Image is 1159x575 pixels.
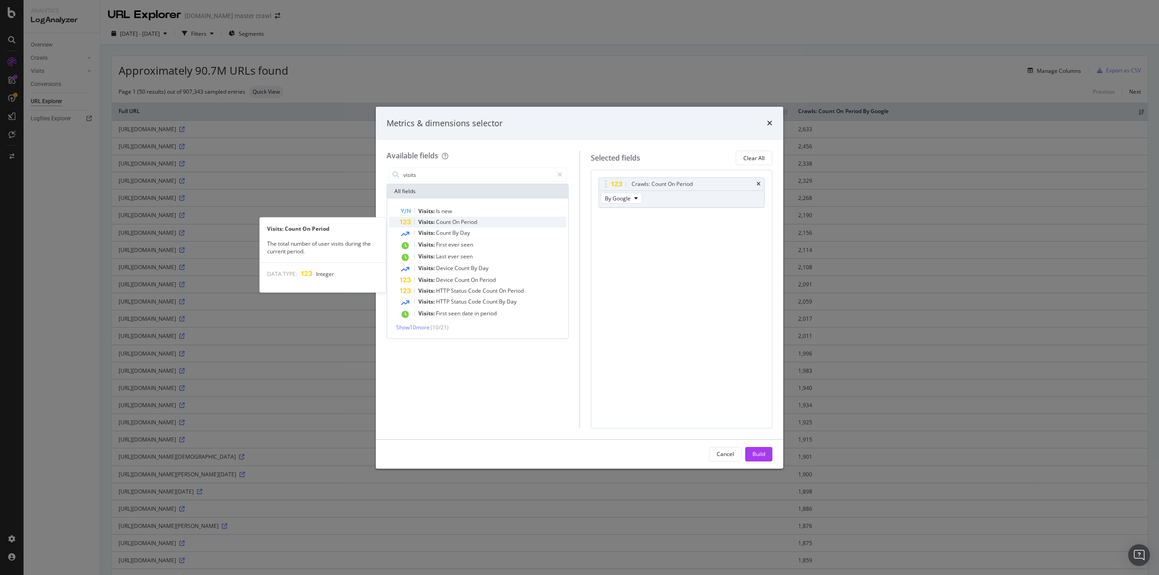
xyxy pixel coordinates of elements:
div: Build [752,450,765,458]
div: Metrics & dimensions selector [387,118,503,129]
span: Visits: [418,287,436,295]
span: On [499,287,508,295]
div: The total number of user visits during the current period. [260,240,386,255]
span: Visits: [418,309,436,317]
span: new [441,207,452,215]
span: By [452,229,460,237]
span: ever [448,252,460,260]
div: times [767,118,772,129]
span: Count [483,298,499,305]
div: Crawls: Count On PeriodtimesBy Google [599,177,765,208]
span: Last [436,252,448,260]
span: Count [483,287,499,295]
div: Visits: Count On Period [260,225,386,233]
button: Clear All [736,151,772,165]
span: Day [507,298,517,305]
span: By Google [605,195,631,202]
div: Crawls: Count On Period [632,180,693,189]
span: Is [436,207,441,215]
span: date [462,309,474,317]
span: seen [461,241,473,248]
div: times [757,181,761,187]
div: modal [376,107,783,469]
span: in [474,309,480,317]
span: First [436,309,448,317]
button: Build [745,447,772,461]
button: Cancel [709,447,742,461]
button: By Google [601,193,642,204]
div: Open Intercom Messenger [1128,544,1150,566]
span: Device [436,276,455,284]
span: Visits: [418,276,436,284]
span: Visits: [418,229,436,237]
span: Visits: [418,218,436,226]
span: Period [461,218,477,226]
span: Visits: [418,207,436,215]
span: ever [448,241,461,248]
span: HTTP [436,298,451,305]
span: Visits: [418,241,436,248]
span: On [452,218,461,226]
span: Device [436,264,455,272]
span: Period [508,287,524,295]
span: Status [451,298,468,305]
span: Count [455,264,471,272]
div: Available fields [387,151,438,161]
span: Visits: [418,264,436,272]
span: Count [436,218,452,226]
span: Code [468,298,483,305]
div: All fields [387,184,568,199]
div: Selected fields [591,153,640,163]
span: period [480,309,497,317]
span: By [471,264,479,272]
div: Cancel [717,450,734,458]
span: Visits: [418,252,436,260]
span: Count [436,229,452,237]
span: Count [455,276,471,284]
span: Show 10 more [396,323,430,331]
span: Day [479,264,489,272]
span: Code [468,287,483,295]
span: Day [460,229,470,237]
div: Clear All [743,154,765,162]
span: By [499,298,507,305]
span: HTTP [436,287,451,295]
span: Visits: [418,298,436,305]
span: seen [448,309,462,317]
span: Period [479,276,496,284]
span: On [471,276,479,284]
input: Search by field name [402,168,553,181]
span: First [436,241,448,248]
span: seen [460,252,473,260]
span: Status [451,287,468,295]
span: ( 10 / 21 ) [431,323,449,331]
